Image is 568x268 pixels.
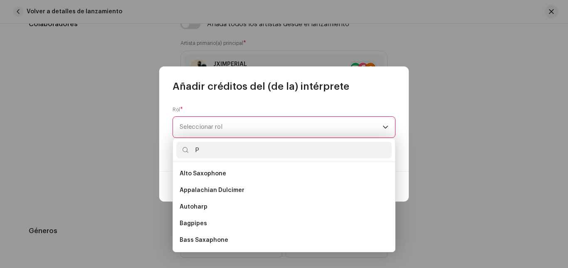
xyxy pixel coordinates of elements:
span: Alto Saxophone [180,170,226,178]
span: Seleccionar rol [180,117,383,138]
span: Bass Saxaphone [180,236,228,244]
li: Appalachian Dulcimer [176,182,392,199]
li: Bass Trumpet [176,248,392,265]
span: Appalachian Dulcimer [180,186,244,194]
span: Añadir créditos del (de la) intérprete [173,80,349,93]
li: Bass Saxaphone [176,232,392,248]
label: Rol [173,106,183,113]
li: Autoharp [176,199,392,215]
span: Autoharp [180,203,207,211]
li: Alto Saxophone [176,165,392,182]
div: dropdown trigger [383,117,388,138]
span: Bagpipes [180,219,207,228]
li: Bagpipes [176,215,392,232]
